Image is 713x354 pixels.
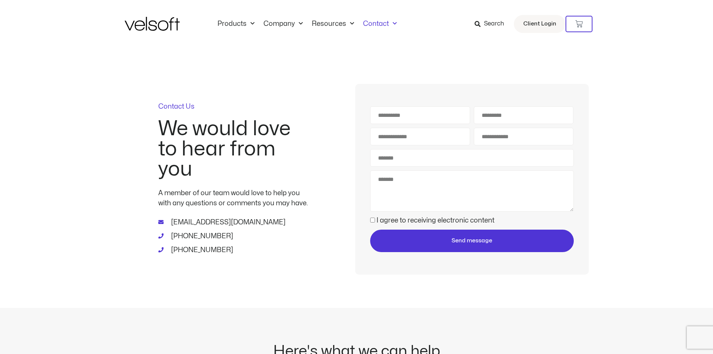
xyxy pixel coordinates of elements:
[523,19,556,29] span: Client Login
[484,19,504,29] span: Search
[370,230,573,252] button: Send message
[158,119,308,179] h2: We would love to hear from you
[158,103,308,110] p: Contact Us
[169,231,233,241] span: [PHONE_NUMBER]
[259,20,307,28] a: CompanyMenu Toggle
[377,217,494,224] label: I agree to receiving electronic content
[158,217,308,227] a: [EMAIL_ADDRESS][DOMAIN_NAME]
[451,236,492,245] span: Send message
[158,188,308,208] p: A member of our team would love to help you with any questions or comments you may have.
[213,20,259,28] a: ProductsMenu Toggle
[213,20,401,28] nav: Menu
[169,217,286,227] span: [EMAIL_ADDRESS][DOMAIN_NAME]
[514,15,566,33] a: Client Login
[307,20,359,28] a: ResourcesMenu Toggle
[475,18,509,30] a: Search
[125,17,180,31] img: Velsoft Training Materials
[359,20,401,28] a: ContactMenu Toggle
[169,245,233,255] span: [PHONE_NUMBER]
